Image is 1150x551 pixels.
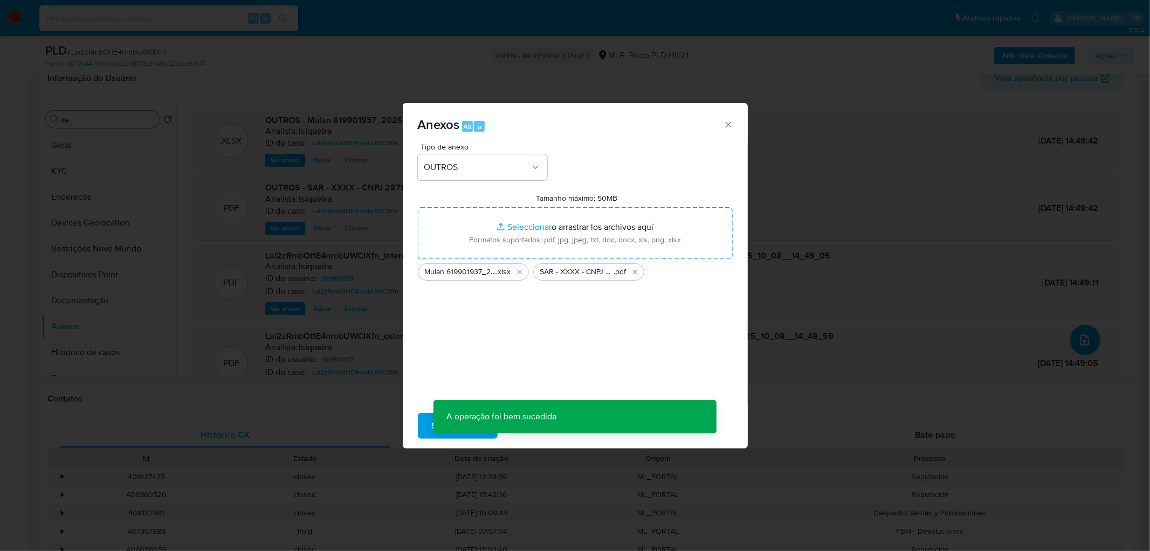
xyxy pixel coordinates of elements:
button: Cerrar [723,119,733,129]
label: Tamanho máximo: 50MB [536,193,617,203]
ul: Archivos seleccionados [418,259,733,281]
button: OUTROS [418,154,547,180]
span: OUTROS [424,162,530,173]
p: A operação foi bem sucedida [433,400,569,433]
span: Subir arquivo [432,414,484,438]
button: Subir arquivo [418,413,498,439]
span: Tipo de anexo [421,143,550,151]
span: a [478,121,481,132]
span: Cancelar [516,414,551,438]
span: Alt [463,121,472,132]
span: .xlsx [497,267,511,277]
span: Mulan 619901937_2025_10_08_08_30_50 [425,267,497,277]
span: SAR - XXXX - CNPJ 28715722000141 - PONTA DOS PES CALCADOS LTDA [540,267,614,277]
span: .pdf [614,267,626,277]
button: Eliminar SAR - XXXX - CNPJ 28715722000141 - PONTA DOS PES CALCADOS LTDA.pdf [629,266,642,278]
button: Eliminar Mulan 619901937_2025_10_08_08_30_50.xlsx [513,266,526,278]
span: Anexos [418,115,460,134]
